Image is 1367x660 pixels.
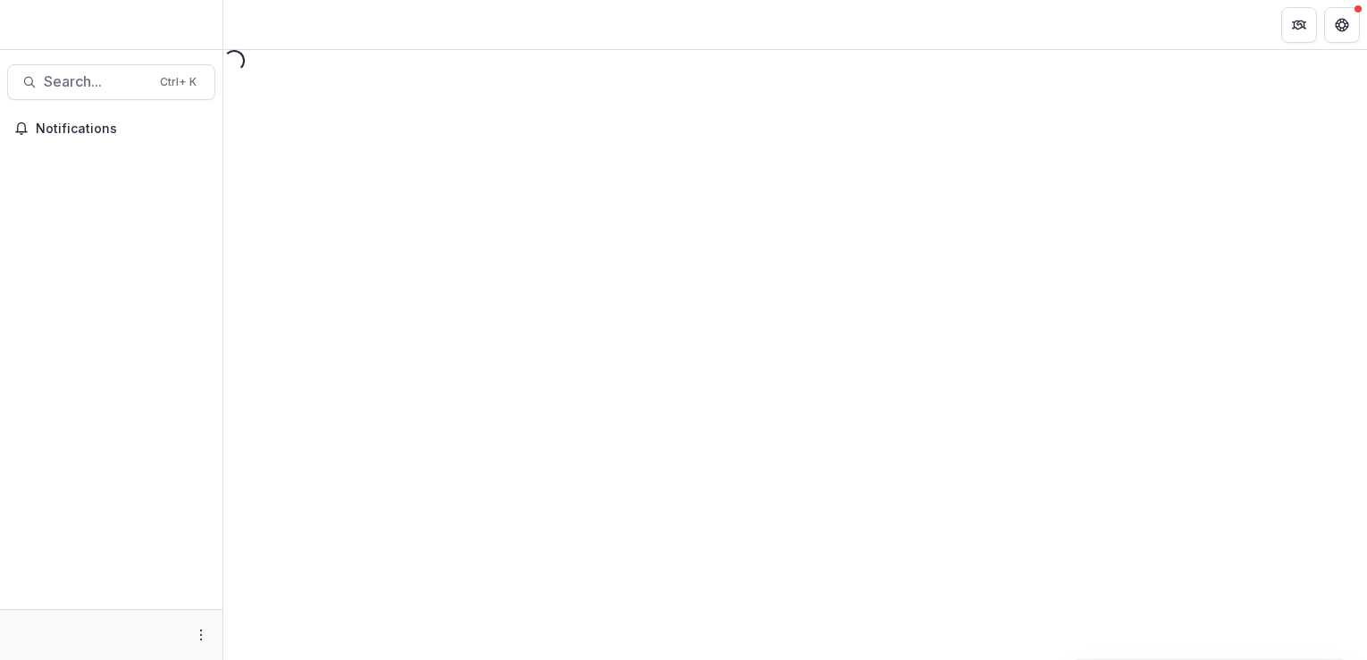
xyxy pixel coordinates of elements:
[7,114,215,143] button: Notifications
[36,121,208,137] span: Notifications
[190,624,212,646] button: More
[1324,7,1360,43] button: Get Help
[156,72,200,92] div: Ctrl + K
[44,73,149,90] span: Search...
[7,64,215,100] button: Search...
[1281,7,1317,43] button: Partners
